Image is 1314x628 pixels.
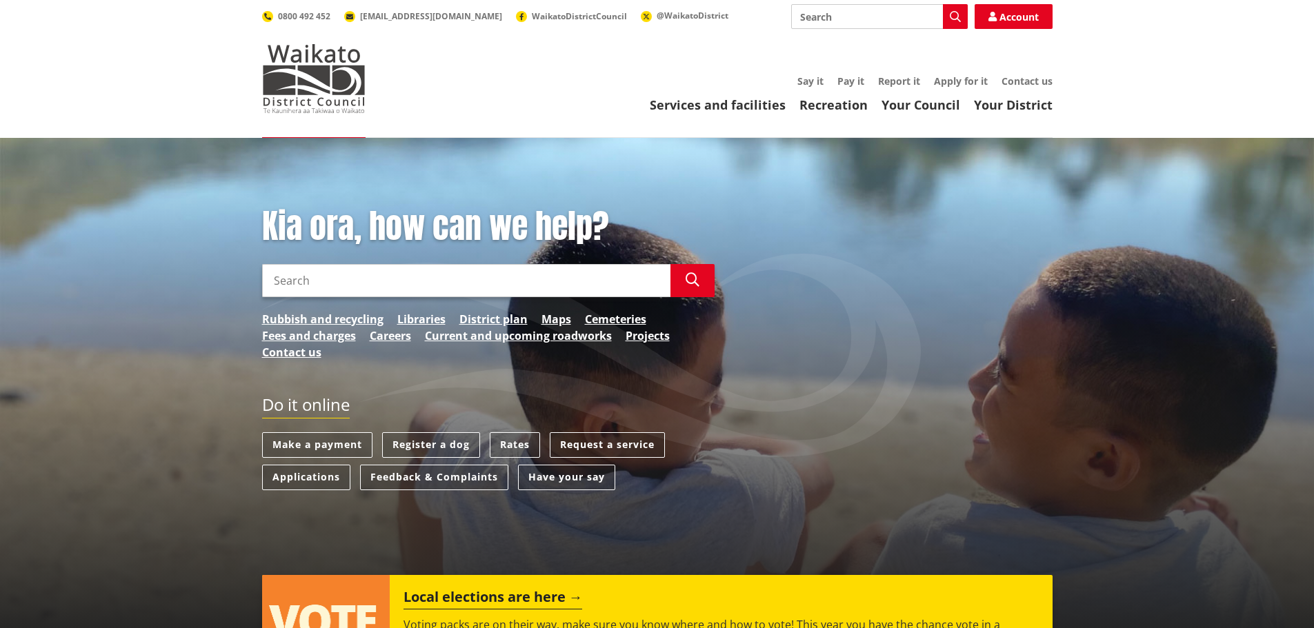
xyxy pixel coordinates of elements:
[397,311,446,327] a: Libraries
[516,10,627,22] a: WaikatoDistrictCouncil
[262,10,330,22] a: 0800 492 452
[518,465,615,490] a: Have your say
[459,311,528,327] a: District plan
[541,311,571,327] a: Maps
[262,395,350,419] h2: Do it online
[1002,74,1053,88] a: Contact us
[882,97,960,113] a: Your Council
[550,432,665,458] a: Request a service
[657,10,728,21] span: @WaikatoDistrict
[799,97,868,113] a: Recreation
[262,264,670,297] input: Search input
[934,74,988,88] a: Apply for it
[262,344,321,361] a: Contact us
[344,10,502,22] a: [EMAIL_ADDRESS][DOMAIN_NAME]
[262,311,384,327] a: Rubbish and recycling
[585,311,646,327] a: Cemeteries
[262,432,372,458] a: Make a payment
[797,74,824,88] a: Say it
[878,74,920,88] a: Report it
[532,10,627,22] span: WaikatoDistrictCouncil
[370,327,411,344] a: Careers
[262,465,350,490] a: Applications
[641,10,728,21] a: @WaikatoDistrict
[650,97,786,113] a: Services and facilities
[837,74,864,88] a: Pay it
[278,10,330,22] span: 0800 492 452
[626,327,670,344] a: Projects
[382,432,480,458] a: Register a dog
[360,10,502,22] span: [EMAIL_ADDRESS][DOMAIN_NAME]
[490,432,540,458] a: Rates
[975,4,1053,29] a: Account
[262,327,356,344] a: Fees and charges
[262,44,366,113] img: Waikato District Council - Te Kaunihera aa Takiwaa o Waikato
[404,589,582,609] h2: Local elections are here
[425,327,612,344] a: Current and upcoming roadworks
[974,97,1053,113] a: Your District
[262,207,715,247] h1: Kia ora, how can we help?
[791,4,968,29] input: Search input
[360,465,508,490] a: Feedback & Complaints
